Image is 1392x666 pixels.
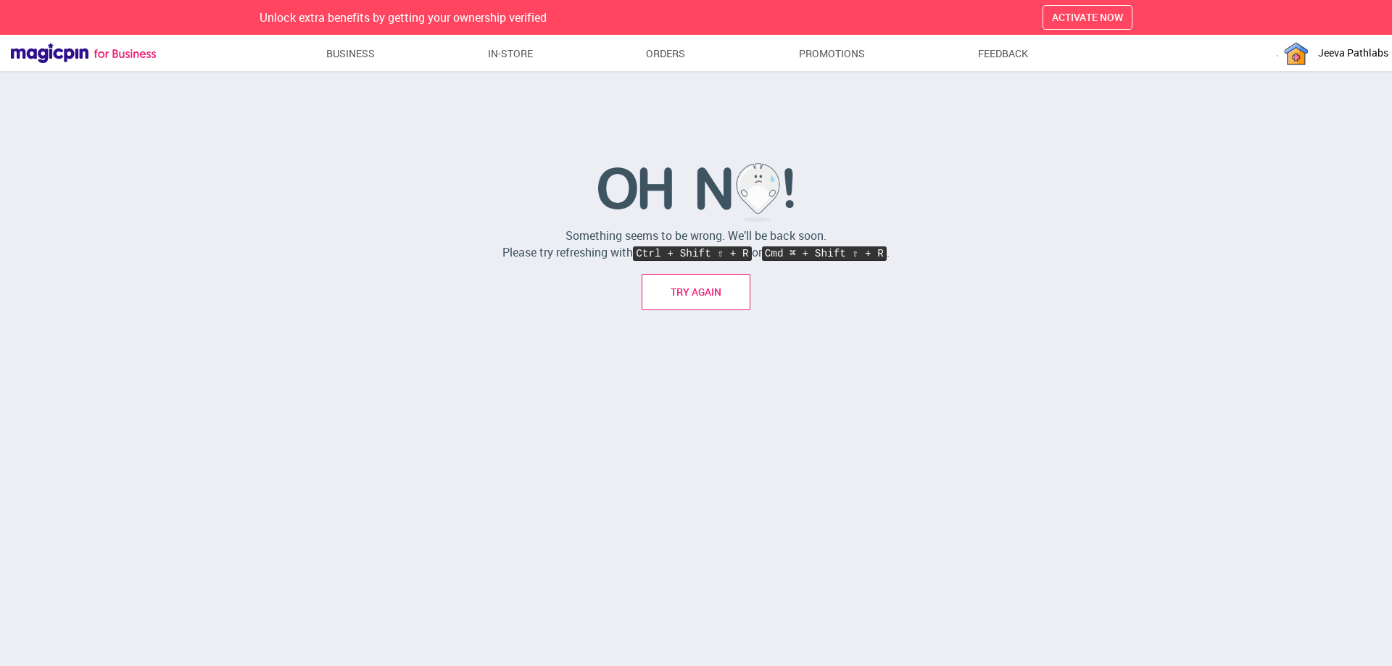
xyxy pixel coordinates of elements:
[799,41,865,67] a: Promotions
[11,43,156,63] img: Magicpin
[1043,5,1132,30] button: ACTIVATE NOW
[642,274,750,310] a: TRY AGAIN
[326,41,375,67] a: Business
[762,246,887,261] kbd: Cmd ⌘ + Shift ⇧ + R
[258,244,1134,262] p: Please try refreshing with or .
[1318,46,1388,60] span: Jeeva Pathlabs
[598,163,794,222] img: errorLogo
[646,41,685,67] a: Orders
[260,9,547,25] span: Unlock extra benefits by getting your ownership verified
[978,41,1028,67] a: Feedback
[258,228,1134,244] p: Something seems to be wrong. We’ll be back soon.
[1052,10,1123,24] span: ACTIVATE NOW
[1282,38,1311,67] img: logo
[633,246,751,261] kbd: Ctrl + Shift ⇧ + R
[488,41,533,67] a: In-store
